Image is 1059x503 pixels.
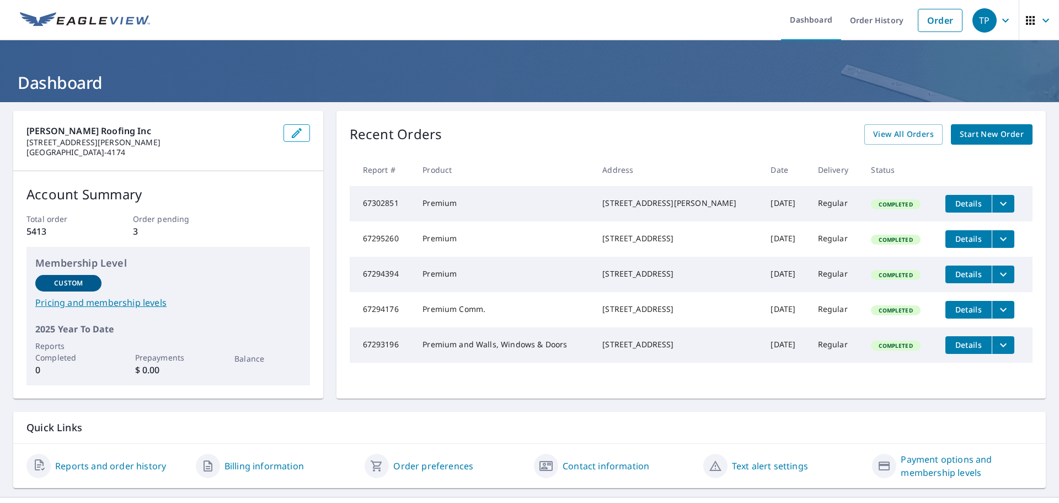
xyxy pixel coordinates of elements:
span: Completed [872,200,919,208]
a: Order [918,9,962,32]
button: detailsBtn-67294176 [945,301,992,319]
p: [GEOGRAPHIC_DATA]-4174 [26,147,275,157]
button: detailsBtn-67293196 [945,336,992,354]
p: Balance [234,353,301,364]
button: detailsBtn-67295260 [945,230,992,248]
a: Billing information [224,459,304,473]
p: Recent Orders [350,124,442,145]
td: [DATE] [762,257,809,292]
p: 5413 [26,225,97,238]
td: [DATE] [762,327,809,363]
th: Status [862,153,937,186]
th: Date [762,153,809,186]
td: [DATE] [762,186,809,221]
button: filesDropdownBtn-67294176 [992,301,1014,319]
td: 67302851 [350,186,414,221]
td: Premium Comm. [414,292,593,327]
p: Quick Links [26,421,1033,435]
td: Premium [414,186,593,221]
div: [STREET_ADDRESS][PERSON_NAME] [602,198,753,209]
a: Start New Order [951,124,1033,145]
span: Details [952,269,985,279]
td: [DATE] [762,221,809,257]
span: Details [952,198,985,209]
td: Premium and Walls, Windows & Doors [414,327,593,363]
a: Pricing and membership levels [35,296,301,309]
button: filesDropdownBtn-67295260 [992,230,1014,248]
p: Total order [26,213,97,225]
button: filesDropdownBtn-67293196 [992,336,1014,354]
p: Order pending [133,213,204,225]
th: Delivery [809,153,863,186]
div: [STREET_ADDRESS] [602,233,753,244]
td: Regular [809,221,863,257]
span: Completed [872,236,919,243]
span: View All Orders [873,128,934,141]
span: Completed [872,271,919,279]
span: Details [952,234,985,244]
p: $ 0.00 [135,363,201,377]
p: Prepayments [135,352,201,363]
td: Regular [809,327,863,363]
div: [STREET_ADDRESS] [602,339,753,350]
span: Start New Order [960,128,1024,141]
th: Report # [350,153,414,186]
p: 2025 Year To Date [35,322,301,336]
span: Details [952,340,985,350]
button: filesDropdownBtn-67294394 [992,266,1014,283]
td: Regular [809,292,863,327]
a: Text alert settings [732,459,808,473]
td: 67295260 [350,221,414,257]
td: 67294176 [350,292,414,327]
h1: Dashboard [13,71,1046,94]
p: 0 [35,363,101,377]
p: Custom [54,278,83,288]
span: Completed [872,306,919,314]
span: Details [952,304,985,315]
div: TP [972,8,997,33]
td: Premium [414,257,593,292]
p: Account Summary [26,184,310,204]
td: [DATE] [762,292,809,327]
a: Order preferences [393,459,473,473]
div: [STREET_ADDRESS] [602,304,753,315]
p: [STREET_ADDRESS][PERSON_NAME] [26,137,275,147]
p: [PERSON_NAME] Roofing inc [26,124,275,137]
span: Completed [872,342,919,350]
a: Payment options and membership levels [901,453,1033,479]
p: Membership Level [35,256,301,271]
p: Reports Completed [35,340,101,363]
button: detailsBtn-67302851 [945,195,992,213]
a: Contact information [563,459,649,473]
th: Address [593,153,762,186]
button: filesDropdownBtn-67302851 [992,195,1014,213]
button: detailsBtn-67294394 [945,266,992,283]
td: 67294394 [350,257,414,292]
a: Reports and order history [55,459,166,473]
div: [STREET_ADDRESS] [602,268,753,279]
th: Product [414,153,593,186]
td: Regular [809,257,863,292]
td: 67293196 [350,327,414,363]
img: EV Logo [20,12,150,29]
td: Premium [414,221,593,257]
p: 3 [133,225,204,238]
td: Regular [809,186,863,221]
a: View All Orders [864,124,943,145]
